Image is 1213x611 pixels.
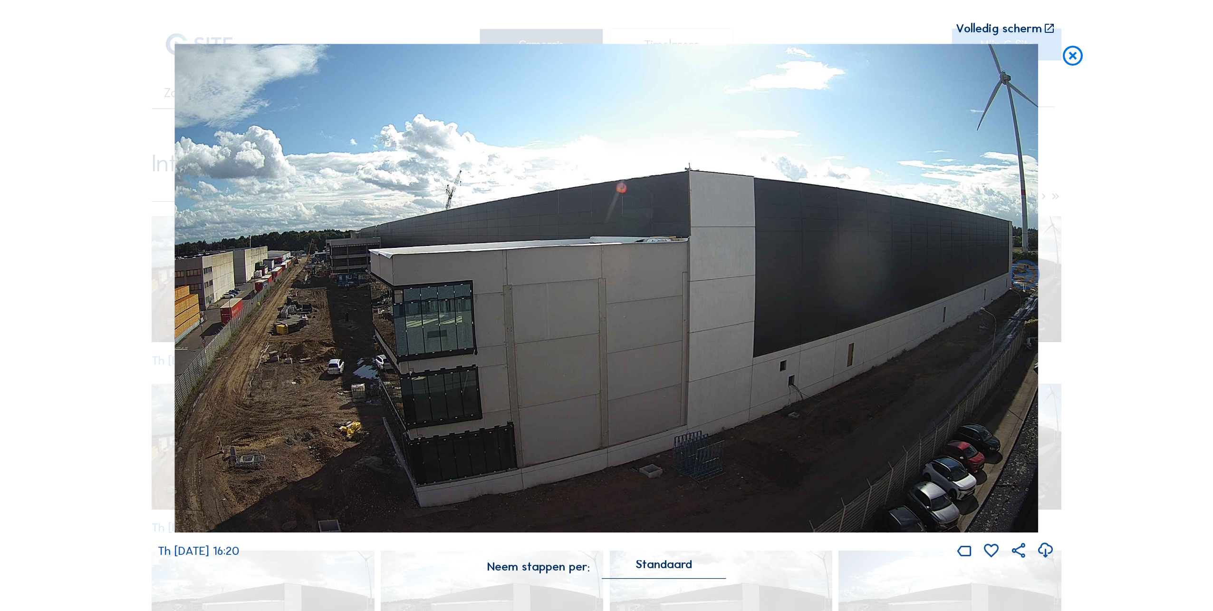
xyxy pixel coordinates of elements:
img: Image [175,44,1039,532]
span: Th [DATE] 16:20 [158,544,240,559]
div: Neem stappen per: [487,561,590,573]
div: Standaard [635,560,692,569]
i: Back [1007,258,1043,294]
div: Standaard [602,560,726,578]
div: Volledig scherm [956,22,1042,35]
